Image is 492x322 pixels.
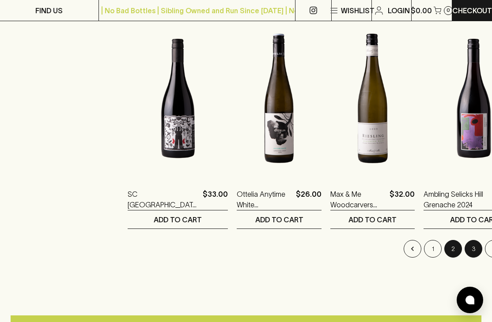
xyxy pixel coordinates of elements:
[348,214,397,225] p: ADD TO CART
[447,8,450,13] p: 0
[424,240,442,258] button: Go to page 1
[255,214,303,225] p: ADD TO CART
[237,189,292,210] a: Ottelia Anytime White [PERSON_NAME] Pinot Gris Riesling 2024
[444,240,462,258] button: page 2
[388,5,410,16] p: Login
[452,5,492,16] p: Checkout
[341,5,375,16] p: Wishlist
[330,21,415,176] img: Max & Me Woodcarvers VIneyard Riesling 2023
[330,189,386,210] a: Max & Me Woodcarvers VIneyard Riesling 2023
[128,21,228,176] img: SC Pannel Field Street Shiraz 2022
[411,5,432,16] p: $0.00
[465,240,482,258] button: Go to page 3
[154,214,202,225] p: ADD TO CART
[404,240,421,258] button: Go to previous page
[128,189,199,210] a: SC [GEOGRAPHIC_DATA] Shiraz 2022
[466,296,474,304] img: bubble-icon
[237,21,322,176] img: Ottelia Anytime White Gewurtz Pinot Gris Riesling 2024
[203,189,228,210] p: $33.00
[330,210,415,228] button: ADD TO CART
[128,210,228,228] button: ADD TO CART
[296,189,322,210] p: $26.00
[390,189,415,210] p: $32.00
[237,210,322,228] button: ADD TO CART
[35,5,63,16] p: FIND US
